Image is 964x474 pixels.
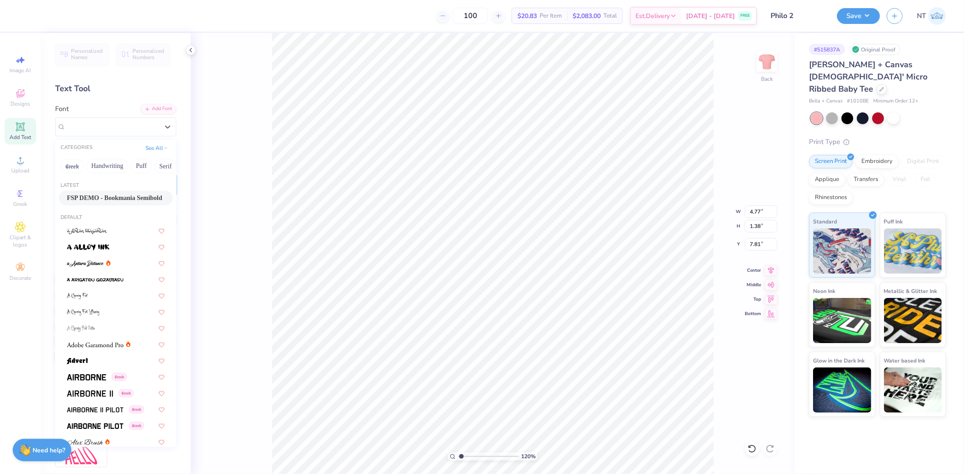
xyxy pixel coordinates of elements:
[884,286,937,296] span: Metallic & Glitter Ink
[67,260,104,267] img: a Antara Distance
[809,155,853,168] div: Screen Print
[761,75,773,83] div: Back
[915,173,936,186] div: Foil
[745,282,761,288] span: Middle
[67,244,109,251] img: a Alloy Ink
[66,445,97,465] img: Free Distort
[745,296,761,302] span: Top
[67,293,88,299] img: A Charming Font
[635,11,670,21] span: Est. Delivery
[155,159,177,173] button: Serif
[884,228,942,274] img: Puff Ink
[61,144,93,152] div: CATEGORIES
[809,98,842,105] span: Bella + Canvas
[141,104,176,114] div: Add Font
[884,356,926,365] span: Water based Ink
[131,159,152,173] button: Puff
[67,193,162,203] span: FSP DEMO - Bookmania Semibold
[813,298,871,343] img: Neon Ink
[453,8,488,24] input: – –
[67,423,123,429] img: Airborne Pilot
[33,446,66,455] strong: Need help?
[86,159,128,173] button: Handwriting
[884,217,903,226] span: Puff Ink
[901,155,945,168] div: Digital Print
[847,98,869,105] span: # 1010BE
[809,191,853,204] div: Rhinestones
[67,342,123,348] img: Adobe Garamond Pro
[813,356,865,365] span: Glow in the Dark Ink
[813,228,871,274] img: Standard
[809,44,845,55] div: # 515837A
[740,13,750,19] span: FREE
[928,7,946,25] img: Nestor Talens
[129,422,144,430] span: Greek
[129,405,144,414] span: Greek
[55,83,176,95] div: Text Tool
[67,309,99,316] img: A Charming Font Leftleaning
[67,277,123,283] img: a Arigatou Gozaimasu
[809,137,946,147] div: Print Type
[745,267,761,274] span: Center
[758,52,776,70] img: Back
[745,311,761,317] span: Bottom
[603,11,617,21] span: Total
[873,98,918,105] span: Minimum Order: 12 +
[837,8,880,24] button: Save
[809,173,845,186] div: Applique
[573,11,601,21] span: $2,083.00
[11,167,29,174] span: Upload
[813,367,871,413] img: Glow in the Dark Ink
[10,100,30,107] span: Designs
[55,182,176,190] div: Latest
[887,173,912,186] div: Vinyl
[112,373,127,381] span: Greek
[55,104,69,114] label: Font
[686,11,735,21] span: [DATE] - [DATE]
[67,358,88,364] img: Advert
[517,11,537,21] span: $20.83
[71,48,103,60] span: Personalized Names
[9,274,31,282] span: Decorate
[143,144,171,153] button: See All
[813,217,837,226] span: Standard
[132,48,165,60] span: Personalized Numbers
[67,374,106,381] img: Airborne
[67,407,123,413] img: Airborne II Pilot
[67,325,95,332] img: A Charming Font Outline
[9,134,31,141] span: Add Text
[67,439,103,446] img: Alex Brush
[14,200,28,208] span: Greek
[809,59,927,94] span: [PERSON_NAME] + Canvas [DEMOGRAPHIC_DATA]' Micro Ribbed Baby Tee
[55,214,176,222] div: Default
[884,298,942,343] img: Metallic & Glitter Ink
[521,452,536,460] span: 120 %
[67,228,107,234] img: a Ahlan Wasahlan
[67,390,113,397] img: Airborne II
[813,286,835,296] span: Neon Ink
[917,11,926,21] span: NT
[856,155,898,168] div: Embroidery
[884,367,942,413] img: Water based Ink
[850,44,900,55] div: Original Proof
[118,389,134,397] span: Greek
[10,67,31,74] span: Image AI
[917,7,946,25] a: NT
[540,11,562,21] span: Per Item
[764,7,830,25] input: Untitled Design
[61,159,84,173] button: Greek
[848,173,884,186] div: Transfers
[5,234,36,248] span: Clipart & logos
